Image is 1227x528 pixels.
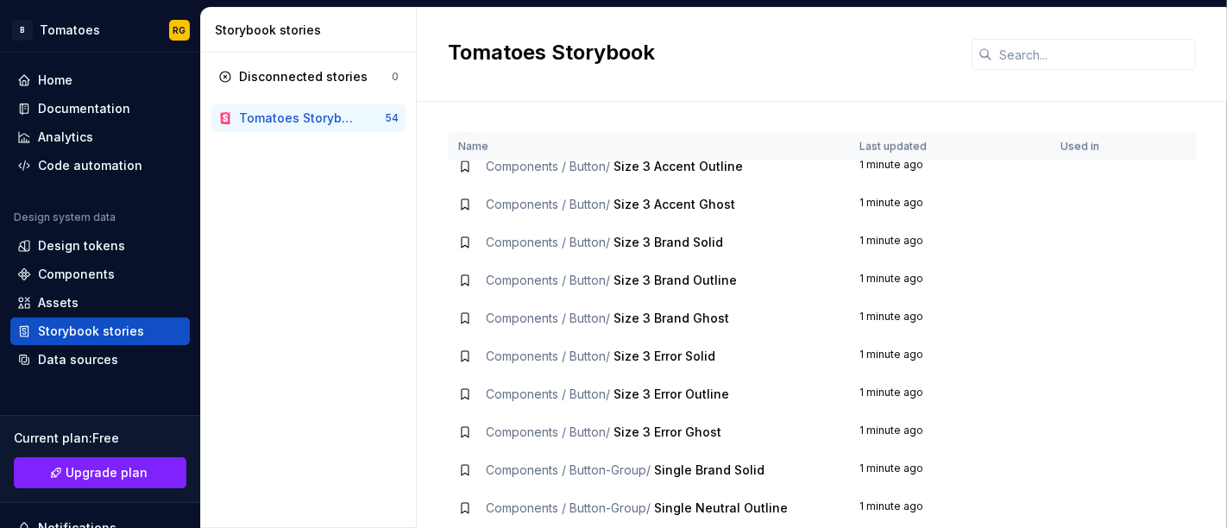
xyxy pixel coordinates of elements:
span: Size 3 Brand Solid [613,235,723,249]
td: 1 minute ago [849,148,1051,185]
td: 1 minute ago [849,299,1051,337]
a: Code automation [10,152,190,179]
a: Analytics [10,123,190,151]
th: Name [448,133,849,161]
div: Disconnected stories [239,68,368,85]
span: Components / Button / [486,197,610,211]
span: Components / Button-Group / [486,500,651,515]
a: Disconnected stories0 [211,63,406,91]
a: Design tokens [10,232,190,260]
div: Code automation [38,157,142,174]
button: BTomatoesRG [3,11,197,48]
div: Current plan : Free [14,430,186,447]
td: 1 minute ago [849,451,1051,489]
span: Size 3 Accent Outline [613,159,743,173]
div: Home [38,72,72,89]
div: Tomatoes [40,22,100,39]
div: Design system data [14,211,116,224]
td: 1 minute ago [849,489,1051,527]
span: Single Neutral Outline [654,500,788,515]
span: Components / Button / [486,159,610,173]
a: Storybook stories [10,317,190,345]
th: Last updated [849,133,1051,161]
div: Data sources [38,351,118,368]
span: Upgrade plan [66,464,148,481]
div: Assets [38,294,79,311]
span: Components / Button-Group / [486,462,651,477]
button: Upgrade plan [14,457,186,488]
a: Components [10,261,190,288]
a: Data sources [10,346,190,374]
div: Analytics [38,129,93,146]
span: Components / Button / [486,424,610,439]
td: 1 minute ago [849,185,1051,223]
a: Assets [10,289,190,317]
span: Components / Button / [486,273,610,287]
span: Size 3 Accent Ghost [613,197,735,211]
span: Size 3 Brand Ghost [613,311,729,325]
div: Storybook stories [38,323,144,340]
td: 1 minute ago [849,261,1051,299]
div: Design tokens [38,237,125,255]
td: 1 minute ago [849,337,1051,375]
span: Size 3 Error Solid [613,349,715,363]
span: Components / Button / [486,349,610,363]
span: Size 3 Brand Outline [613,273,737,287]
span: Components / Button / [486,311,610,325]
div: Components [38,266,115,283]
a: Documentation [10,95,190,123]
input: Search... [992,39,1196,70]
span: Components / Button / [486,387,610,401]
span: Size 3 Error Ghost [613,424,721,439]
div: Documentation [38,100,130,117]
span: Components / Button / [486,235,610,249]
span: Size 3 Error Outline [613,387,729,401]
a: Tomatoes Storybook54 [211,104,406,132]
div: 54 [385,111,399,125]
a: Home [10,66,190,94]
td: 1 minute ago [849,223,1051,261]
span: Single Brand Solid [654,462,765,477]
th: Used in [1050,133,1126,161]
div: Storybook stories [215,22,409,39]
div: Tomatoes Storybook [239,110,356,127]
td: 1 minute ago [849,413,1051,451]
div: 0 [392,70,399,84]
div: B [12,20,33,41]
h2: Tomatoes Storybook [448,39,951,66]
td: 1 minute ago [849,375,1051,413]
div: RG [173,23,186,37]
